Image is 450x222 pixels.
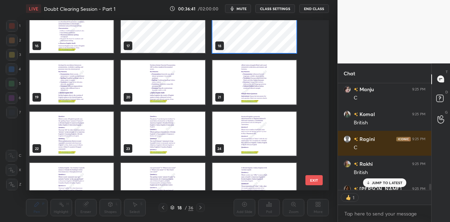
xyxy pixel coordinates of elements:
[299,4,329,13] button: End Class
[176,205,183,210] div: 18
[412,161,425,166] div: 9:25 PM
[354,119,425,126] div: British
[344,135,351,142] img: default.png
[358,85,374,93] h6: Manju
[6,63,21,75] div: 4
[30,163,114,207] img: 1756741541E36VLE.pdf
[185,205,187,210] div: /
[354,187,358,191] img: no-rating-badge.077c3623.svg
[358,185,402,192] h6: [PERSON_NAME]
[354,112,358,116] img: no-rating-badge.077c3623.svg
[6,20,21,32] div: 1
[412,137,425,141] div: 9:25 PM
[354,94,425,102] div: C
[412,112,425,116] div: 9:25 PM
[446,69,448,75] p: T
[354,162,358,166] img: no-rating-badge.077c3623.svg
[26,20,316,191] div: grid
[255,4,295,13] button: CLASS SETTINGS
[237,6,247,11] span: mute
[121,60,205,105] img: 1756741541E36VLE.pdf
[26,4,41,13] div: LIVE
[354,137,358,141] img: no-rating-badge.077c3623.svg
[358,135,375,143] h6: Ragini
[358,110,375,118] h6: Komal
[344,160,351,167] img: 2bae0813e8014aae864eeec9a09e90bb.jpg
[121,111,205,156] img: 1756741541E36VLE.pdf
[344,110,351,117] img: eabaccb0f7bc42ea956e3f1b706859f9.jpg
[412,186,425,191] div: 9:25 PM
[6,107,21,118] div: 7
[344,85,351,93] img: 3
[30,111,114,156] img: 1756741541E36VLE.pdf
[30,60,114,105] img: 1756741541E36VLE.pdf
[6,49,21,61] div: 3
[6,78,21,89] div: 5
[44,5,115,12] h4: Doubt Clearing Session - Part 1
[6,35,21,46] div: 2
[6,150,21,161] div: C
[188,204,193,211] div: 36
[6,179,21,190] div: Z
[212,60,296,105] img: 1756741541E36VLE.pdf
[338,83,431,190] div: grid
[121,163,205,207] img: 1756741541E36VLE.pdf
[445,89,448,95] p: D
[30,9,114,53] img: 1756741541E36VLE.pdf
[354,144,425,151] div: C
[354,169,425,176] div: British
[345,194,352,201] img: thumbs_up.png
[354,88,358,92] img: no-rating-badge.077c3623.svg
[225,4,251,13] button: mute
[6,92,21,104] div: 6
[372,181,403,185] p: JUMP TO LATEST
[212,111,296,156] img: 1756741541E36VLE.pdf
[212,163,296,207] img: 1756741541E36VLE.pdf
[338,64,361,83] p: Chat
[396,137,411,141] img: iconic-dark.1390631f.png
[358,160,373,168] h6: Rakhi
[445,110,448,115] p: G
[352,195,355,200] div: 1
[6,164,21,176] div: X
[305,175,323,185] button: EXIT
[344,185,351,192] img: 5f9f9fd445574bc89f9c0db024e6764b.jpg
[412,87,425,91] div: 9:25 PM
